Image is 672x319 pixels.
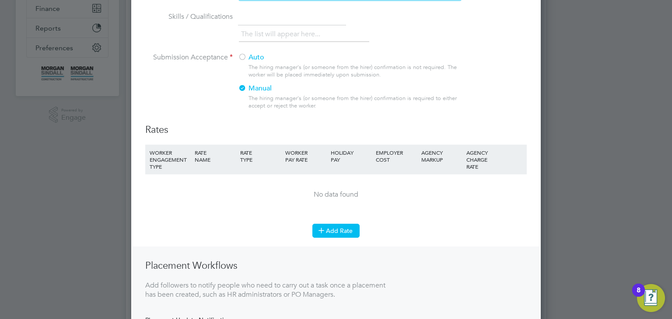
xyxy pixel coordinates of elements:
[374,145,419,167] div: EMPLOYER COST
[637,290,640,302] div: 8
[329,145,374,167] div: HOLIDAY PAY
[145,124,527,136] h3: Rates
[238,84,455,93] label: Manual
[248,64,461,79] div: The hiring manager's (or someone from the hirer) confirmation is not required. The worker will be...
[637,284,665,312] button: Open Resource Center, 8 new notifications
[312,224,360,238] button: Add Rate
[145,260,386,272] h3: Placement Workflows
[145,281,386,299] div: Add followers to notify people who need to carry out a task once a placement has been created, su...
[154,190,518,199] div: No data found
[464,145,494,174] div: AGENCY CHARGE RATE
[147,145,192,174] div: WORKER ENGAGEMENT TYPE
[145,12,233,21] label: Skills / Qualifications
[238,53,455,62] label: Auto
[192,145,238,167] div: RATE NAME
[419,145,464,167] div: AGENCY MARKUP
[238,145,283,167] div: RATE TYPE
[145,53,233,62] label: Submission Acceptance
[248,95,461,110] div: The hiring manager's (or someone from the hirer) confirmation is required to either accept or rej...
[283,145,328,167] div: WORKER PAY RATE
[241,28,324,40] li: The list will appear here...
